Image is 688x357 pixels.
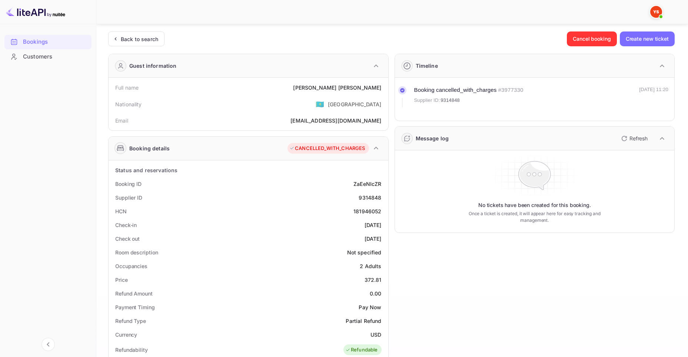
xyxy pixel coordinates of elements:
[6,6,65,18] img: LiteAPI logo
[370,331,381,338] div: USD
[459,210,610,224] p: Once a ticket is created, it will appear here for easy tracking and management.
[115,331,137,338] div: Currency
[115,290,153,297] div: Refund Amount
[115,303,155,311] div: Payment Timing
[115,194,142,201] div: Supplier ID
[4,50,92,64] div: Customers
[441,97,460,104] span: 9314848
[353,180,381,188] div: ZaEeNIcZR
[414,86,497,94] div: Booking cancelled_with_charges
[115,207,127,215] div: HCN
[115,276,128,284] div: Price
[478,201,591,209] p: No tickets have been created for this booking.
[115,221,137,229] div: Check-in
[498,86,524,94] div: # 3977330
[650,6,662,18] img: Yandex Support
[359,303,381,311] div: Pay Now
[347,248,382,256] div: Not specified
[416,134,449,142] div: Message log
[290,117,381,124] div: [EMAIL_ADDRESS][DOMAIN_NAME]
[115,248,158,256] div: Room description
[4,35,92,49] a: Bookings
[567,31,617,46] button: Cancel booking
[115,117,128,124] div: Email
[115,84,139,91] div: Full name
[346,317,381,325] div: Partial Refund
[416,62,438,70] div: Timeline
[115,262,147,270] div: Occupancies
[115,100,142,108] div: Nationality
[639,86,668,107] div: [DATE] 11:20
[115,166,177,174] div: Status and reservations
[365,235,382,243] div: [DATE]
[365,276,382,284] div: 372.81
[620,31,675,46] button: Create new ticket
[345,346,378,354] div: Refundable
[41,338,55,351] button: Collapse navigation
[360,262,381,270] div: 2 Adults
[115,235,140,243] div: Check out
[129,62,177,70] div: Guest information
[115,180,142,188] div: Booking ID
[115,317,146,325] div: Refund Type
[414,97,440,104] span: Supplier ID:
[115,346,148,354] div: Refundability
[359,194,381,201] div: 9314848
[328,100,382,108] div: [GEOGRAPHIC_DATA]
[23,38,88,46] div: Bookings
[617,133,651,144] button: Refresh
[4,50,92,63] a: Customers
[293,84,381,91] div: [PERSON_NAME] [PERSON_NAME]
[370,290,382,297] div: 0.00
[129,144,170,152] div: Booking details
[629,134,648,142] p: Refresh
[23,53,88,61] div: Customers
[365,221,382,229] div: [DATE]
[316,97,324,111] span: United States
[121,35,158,43] div: Back to search
[289,145,365,152] div: CANCELLED_WITH_CHARGES
[353,207,381,215] div: 181946052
